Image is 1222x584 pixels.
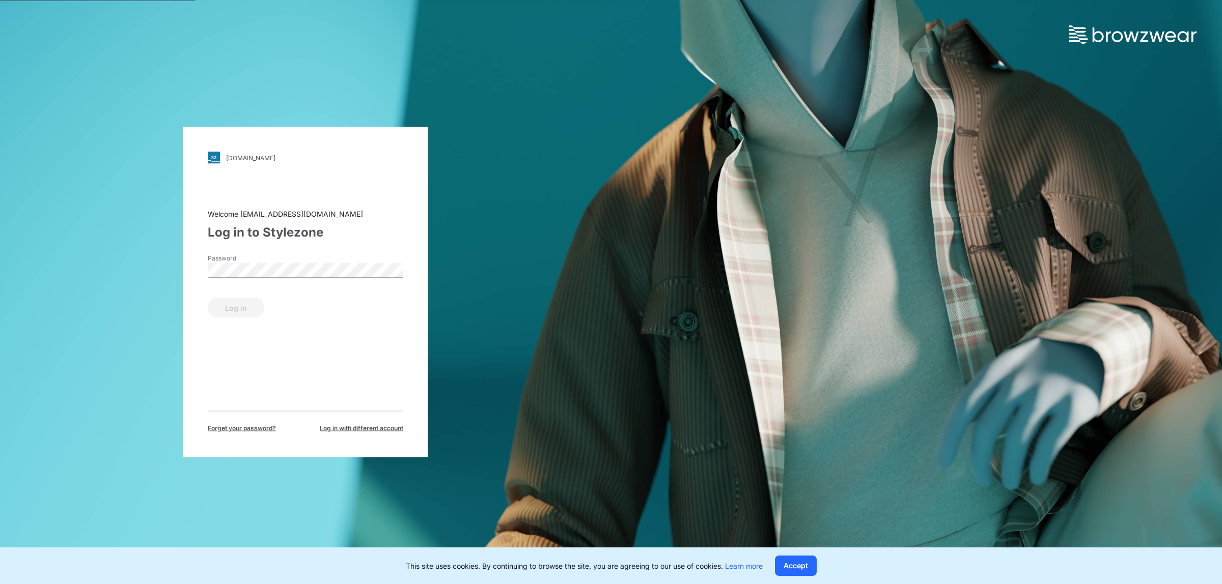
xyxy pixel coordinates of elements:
[208,152,220,164] img: svg+xml;base64,PHN2ZyB3aWR0aD0iMjgiIGhlaWdodD0iMjgiIHZpZXdCb3g9IjAgMCAyOCAyOCIgZmlsbD0ibm9uZSIgeG...
[406,561,763,571] p: This site uses cookies. By continuing to browse the site, you are agreeing to our use of cookies.
[208,152,403,164] a: [DOMAIN_NAME]
[775,556,817,576] button: Accept
[208,254,279,263] label: Password
[208,424,276,433] span: Forget your password?
[1069,25,1197,44] img: browzwear-logo.73288ffb.svg
[725,562,763,570] a: Learn more
[208,209,403,219] div: Welcome [EMAIL_ADDRESS][DOMAIN_NAME]
[226,154,275,161] div: [DOMAIN_NAME]
[208,223,403,242] div: Log in to Stylezone
[320,424,403,433] span: Log in with different account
